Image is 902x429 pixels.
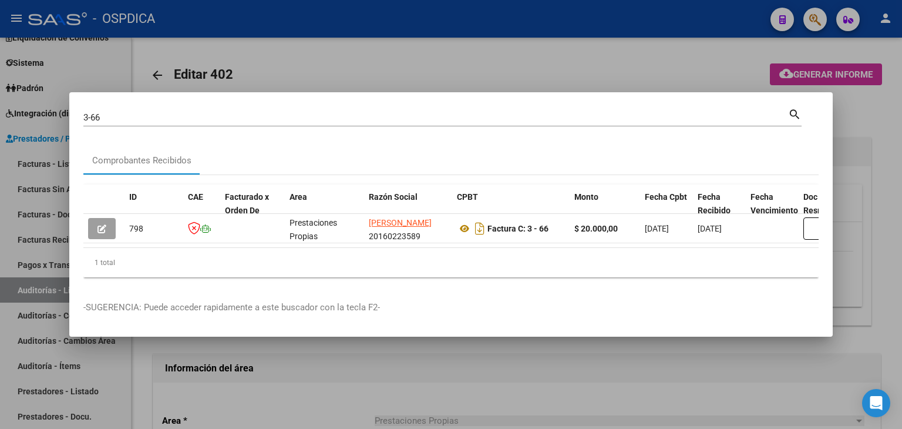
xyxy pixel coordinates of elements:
[693,185,746,236] datatable-header-cell: Fecha Recibido
[369,216,447,241] div: 20160223589
[369,218,432,227] span: [PERSON_NAME]
[369,192,418,202] span: Razón Social
[788,106,802,120] mat-icon: search
[862,389,890,417] div: Open Intercom Messenger
[645,224,669,233] span: [DATE]
[124,185,183,236] datatable-header-cell: ID
[92,154,191,167] div: Comprobantes Recibidos
[290,192,307,202] span: Area
[452,185,570,236] datatable-header-cell: CPBT
[574,224,618,233] strong: $ 20.000,00
[364,185,452,236] datatable-header-cell: Razón Social
[799,185,869,236] datatable-header-cell: Doc Respaldatoria
[750,192,798,215] span: Fecha Vencimiento
[129,222,179,236] div: 798
[487,224,548,233] strong: Factura C: 3 - 66
[803,192,856,215] span: Doc Respaldatoria
[698,224,722,233] span: [DATE]
[457,192,478,202] span: CPBT
[225,192,269,215] span: Facturado x Orden De
[83,301,819,314] p: -SUGERENCIA: Puede acceder rapidamente a este buscador con la tecla F2-
[220,185,285,236] datatable-header-cell: Facturado x Orden De
[290,218,337,241] span: Prestaciones Propias
[746,185,799,236] datatable-header-cell: Fecha Vencimiento
[83,248,819,277] div: 1 total
[183,185,220,236] datatable-header-cell: CAE
[574,192,598,202] span: Monto
[570,185,640,236] datatable-header-cell: Monto
[472,219,487,238] i: Descargar documento
[285,185,364,236] datatable-header-cell: Area
[640,185,693,236] datatable-header-cell: Fecha Cpbt
[645,192,687,202] span: Fecha Cpbt
[188,192,203,202] span: CAE
[698,192,731,215] span: Fecha Recibido
[129,192,137,202] span: ID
